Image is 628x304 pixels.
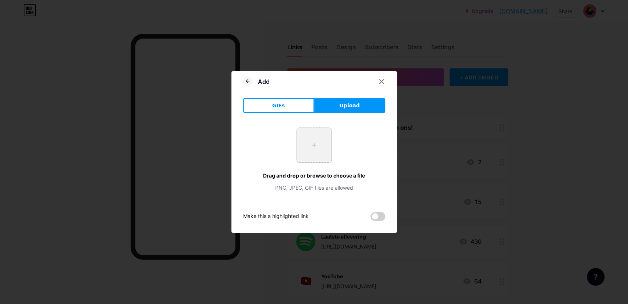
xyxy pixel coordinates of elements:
[258,77,270,86] div: Add
[272,102,285,110] span: GIFs
[243,172,385,179] div: Drag and drop or browse to choose a file
[243,184,385,192] div: PNG, JPEG, GIF files are allowed
[314,98,385,113] button: Upload
[339,102,359,110] span: Upload
[243,98,314,113] button: GIFs
[243,212,309,221] div: Make this a highlighted link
